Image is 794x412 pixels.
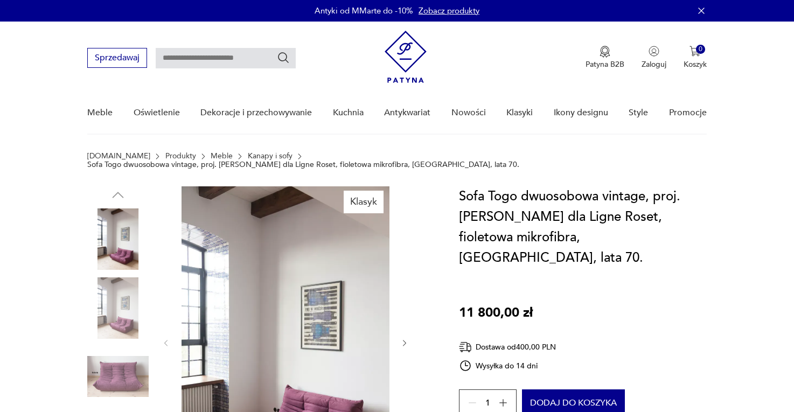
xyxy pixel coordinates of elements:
[485,400,490,407] span: 1
[344,191,384,213] div: Klasyk
[134,92,180,134] a: Oświetlenie
[384,92,430,134] a: Antykwariat
[684,59,707,69] p: Koszyk
[87,48,147,68] button: Sprzedawaj
[87,152,150,160] a: [DOMAIN_NAME]
[506,92,533,134] a: Klasyki
[459,303,533,323] p: 11 800,00 zł
[451,92,486,134] a: Nowości
[459,340,556,354] div: Dostawa od 400,00 PLN
[689,46,700,57] img: Ikona koszyka
[87,160,519,169] p: Sofa Togo dwuosobowa vintage, proj. [PERSON_NAME] dla Ligne Roset, fioletowa mikrofibra, [GEOGRAP...
[315,5,413,16] p: Antyki od MMarte do -10%
[586,59,624,69] p: Patyna B2B
[586,46,624,69] a: Ikona medaluPatyna B2B
[649,46,659,57] img: Ikonka użytkownika
[696,45,705,54] div: 0
[87,92,113,134] a: Meble
[600,46,610,58] img: Ikona medalu
[277,51,290,64] button: Szukaj
[669,92,707,134] a: Promocje
[642,46,666,69] button: Zaloguj
[248,152,292,160] a: Kanapy i sofy
[459,340,472,354] img: Ikona dostawy
[87,277,149,339] img: Zdjęcie produktu Sofa Togo dwuosobowa vintage, proj. M. Ducaroy dla Ligne Roset, fioletowa mikrof...
[333,92,364,134] a: Kuchnia
[87,346,149,407] img: Zdjęcie produktu Sofa Togo dwuosobowa vintage, proj. M. Ducaroy dla Ligne Roset, fioletowa mikrof...
[419,5,479,16] a: Zobacz produkty
[459,359,556,372] div: Wysyłka do 14 dni
[165,152,196,160] a: Produkty
[459,186,707,268] h1: Sofa Togo dwuosobowa vintage, proj. [PERSON_NAME] dla Ligne Roset, fioletowa mikrofibra, [GEOGRAP...
[684,46,707,69] button: 0Koszyk
[200,92,312,134] a: Dekoracje i przechowywanie
[87,208,149,270] img: Zdjęcie produktu Sofa Togo dwuosobowa vintage, proj. M. Ducaroy dla Ligne Roset, fioletowa mikrof...
[87,55,147,62] a: Sprzedawaj
[642,59,666,69] p: Zaloguj
[554,92,608,134] a: Ikony designu
[385,31,427,83] img: Patyna - sklep z meblami i dekoracjami vintage
[586,46,624,69] button: Patyna B2B
[211,152,233,160] a: Meble
[629,92,648,134] a: Style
